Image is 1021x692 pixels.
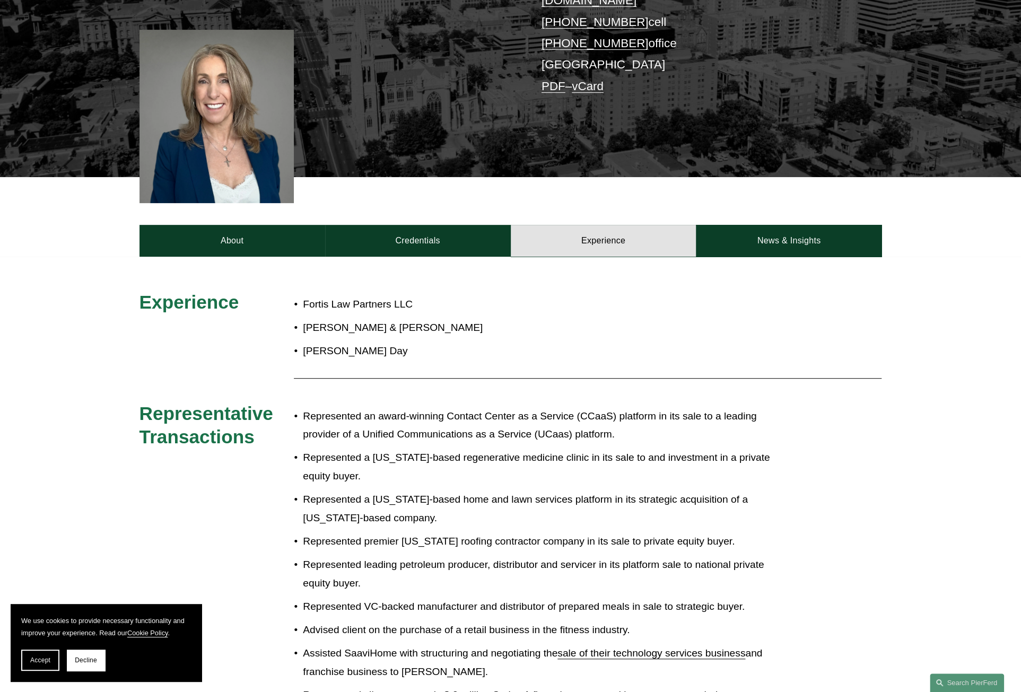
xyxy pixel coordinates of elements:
[511,225,696,257] a: Experience
[303,319,789,337] p: [PERSON_NAME] & [PERSON_NAME]
[303,556,789,592] p: Represented leading petroleum producer, distributor and servicer in its platform sale to national...
[30,656,50,664] span: Accept
[21,650,59,671] button: Accept
[67,650,105,671] button: Decline
[303,295,789,314] p: Fortis Law Partners LLC
[303,407,789,444] p: Represented an award-winning Contact Center as a Service (CCaaS) platform in its sale to a leadin...
[139,225,325,257] a: About
[139,403,278,447] span: Representative Transactions
[127,629,168,637] a: Cookie Policy
[303,598,789,616] p: Represented VC-backed manufacturer and distributor of prepared meals in sale to strategic buyer.
[542,80,565,93] a: PDF
[325,225,511,257] a: Credentials
[303,449,789,485] p: Represented a [US_STATE]-based regenerative medicine clinic in its sale to and investment in a pr...
[930,673,1004,692] a: Search this site
[542,37,649,50] a: [PHONE_NUMBER]
[303,490,789,527] p: Represented a [US_STATE]-based home and lawn services platform in its strategic acquisition of a ...
[696,225,882,257] a: News & Insights
[303,621,789,640] p: Advised client on the purchase of a retail business in the fitness industry.
[303,532,789,551] p: Represented premier [US_STATE] roofing contractor company in its sale to private equity buyer.
[21,615,191,639] p: We use cookies to provide necessary functionality and improve your experience. Read our .
[542,15,649,29] a: [PHONE_NUMBER]
[139,292,239,312] span: Experience
[303,342,789,361] p: [PERSON_NAME] Day
[303,644,789,681] p: Assisted SaaviHome with structuring and negotiating the and franchise business to [PERSON_NAME].
[557,647,745,659] a: sale of their technology services business
[11,604,202,681] section: Cookie banner
[572,80,604,93] a: vCard
[75,656,97,664] span: Decline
